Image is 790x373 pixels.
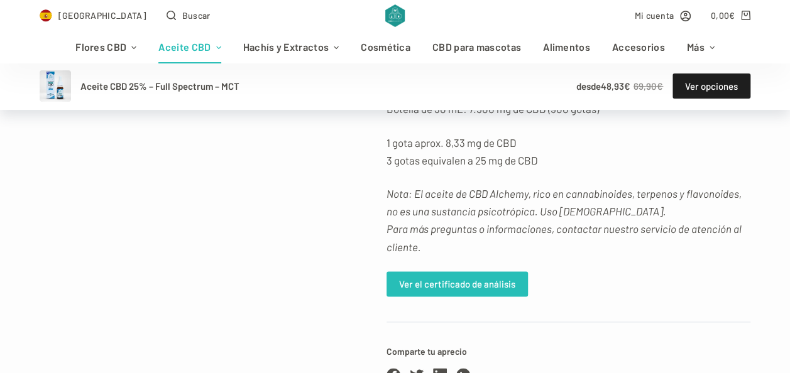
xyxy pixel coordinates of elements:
span: desde [576,80,601,92]
nav: Menú de cabecera [65,32,726,63]
span: Mi cuenta [634,8,674,23]
span: Buscar [182,8,211,23]
span: € [729,10,735,21]
span: € [624,80,630,92]
a: Ver el certificado de análisis [387,271,528,296]
em: Nota: El aceite de CBD Alchemy, rico en cannabinoides, terpenos y flavonoides, no es una sustanci... [387,187,742,217]
span: Comparte tu aprecio [387,344,751,359]
a: Elige las opciones para “Aceite CBD 25% - Full Spectrum - MCT” [672,73,750,99]
a: Select Country [40,8,146,23]
a: Accesorios [601,32,676,63]
a: CBD para mascotas [421,32,532,63]
img: CBD Alchemy [385,4,405,27]
a: Hachís y Extractos [232,32,350,63]
bdi: 0,00 [711,10,735,21]
img: cbd_oil-full_spectrum-mct-25percent-10ml [40,70,71,102]
em: Para más preguntas o informaciones, contactar nuestro servicio de atención al cliente. [387,222,742,252]
a: Más [676,32,725,63]
bdi: 48,93 [601,80,630,92]
a: Mi cuenta [634,8,691,23]
p: 1 gota aprox. 8,33 mg de CBD 3 gotas equivalen a 25 mg de CBD [387,134,751,169]
span: [GEOGRAPHIC_DATA] [58,8,146,23]
span: € [657,80,663,92]
div: Aceite CBD 25% – Full Spectrum – MCT [80,80,239,93]
img: ES Flag [40,9,52,22]
a: Cosmética [350,32,422,63]
button: Abrir formulario de búsqueda [167,8,211,23]
a: Carro de compra [711,8,750,23]
a: Aceite CBD [148,32,232,63]
a: Alimentos [532,32,601,63]
a: Flores CBD [65,32,148,63]
bdi: 69,90 [634,80,663,92]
